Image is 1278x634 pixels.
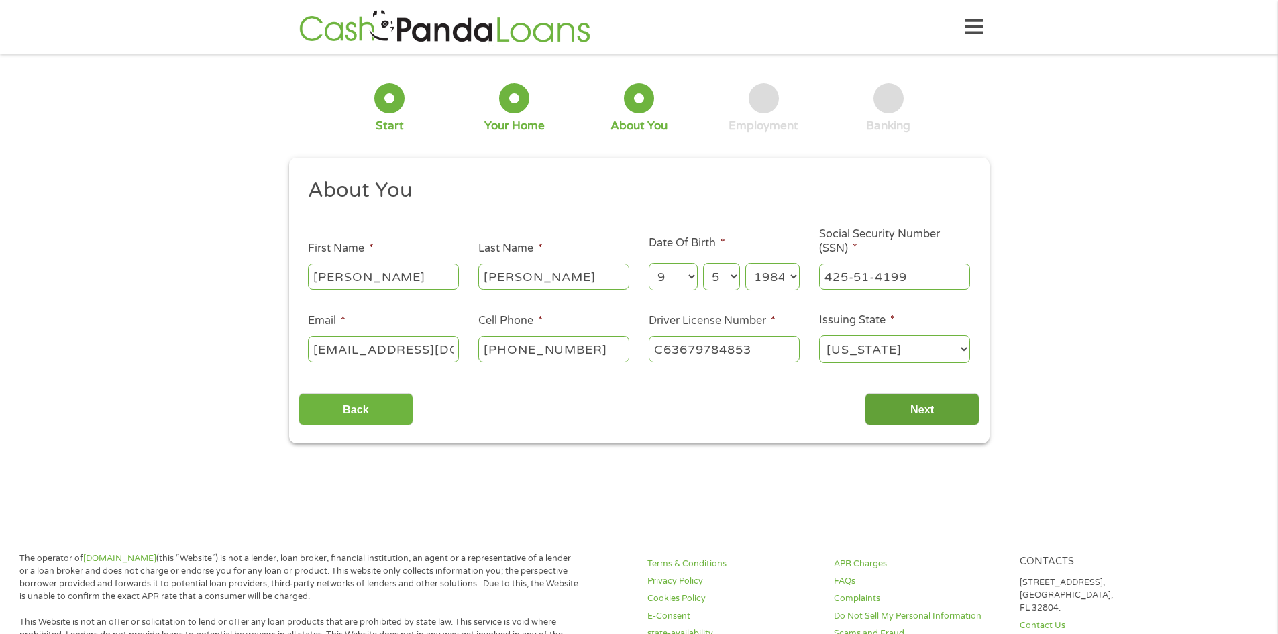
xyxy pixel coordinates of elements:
input: Back [299,393,413,426]
a: APR Charges [834,558,1004,570]
label: Last Name [478,242,543,256]
label: Date Of Birth [649,236,725,250]
p: The operator of (this “Website”) is not a lender, loan broker, financial institution, an agent or... [19,552,579,603]
input: Next [865,393,979,426]
h2: About You [308,177,960,204]
label: Cell Phone [478,314,543,328]
label: First Name [308,242,374,256]
input: john@gmail.com [308,336,459,362]
h4: Contacts [1020,556,1190,568]
input: Smith [478,264,629,289]
div: Employment [729,119,798,134]
input: 078-05-1120 [819,264,970,289]
p: [STREET_ADDRESS], [GEOGRAPHIC_DATA], FL 32804. [1020,576,1190,615]
img: GetLoanNow Logo [295,8,594,46]
a: Contact Us [1020,619,1190,632]
div: Banking [866,119,910,134]
div: Your Home [484,119,545,134]
a: E-Consent [647,610,818,623]
a: [DOMAIN_NAME] [83,553,156,564]
label: Email [308,314,345,328]
a: Do Not Sell My Personal Information [834,610,1004,623]
input: (541) 754-3010 [478,336,629,362]
a: Cookies Policy [647,592,818,605]
label: Issuing State [819,313,895,327]
a: Complaints [834,592,1004,605]
label: Social Security Number (SSN) [819,227,970,256]
input: John [308,264,459,289]
div: Start [376,119,404,134]
label: Driver License Number [649,314,776,328]
a: Terms & Conditions [647,558,818,570]
a: Privacy Policy [647,575,818,588]
a: FAQs [834,575,1004,588]
div: About You [610,119,668,134]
